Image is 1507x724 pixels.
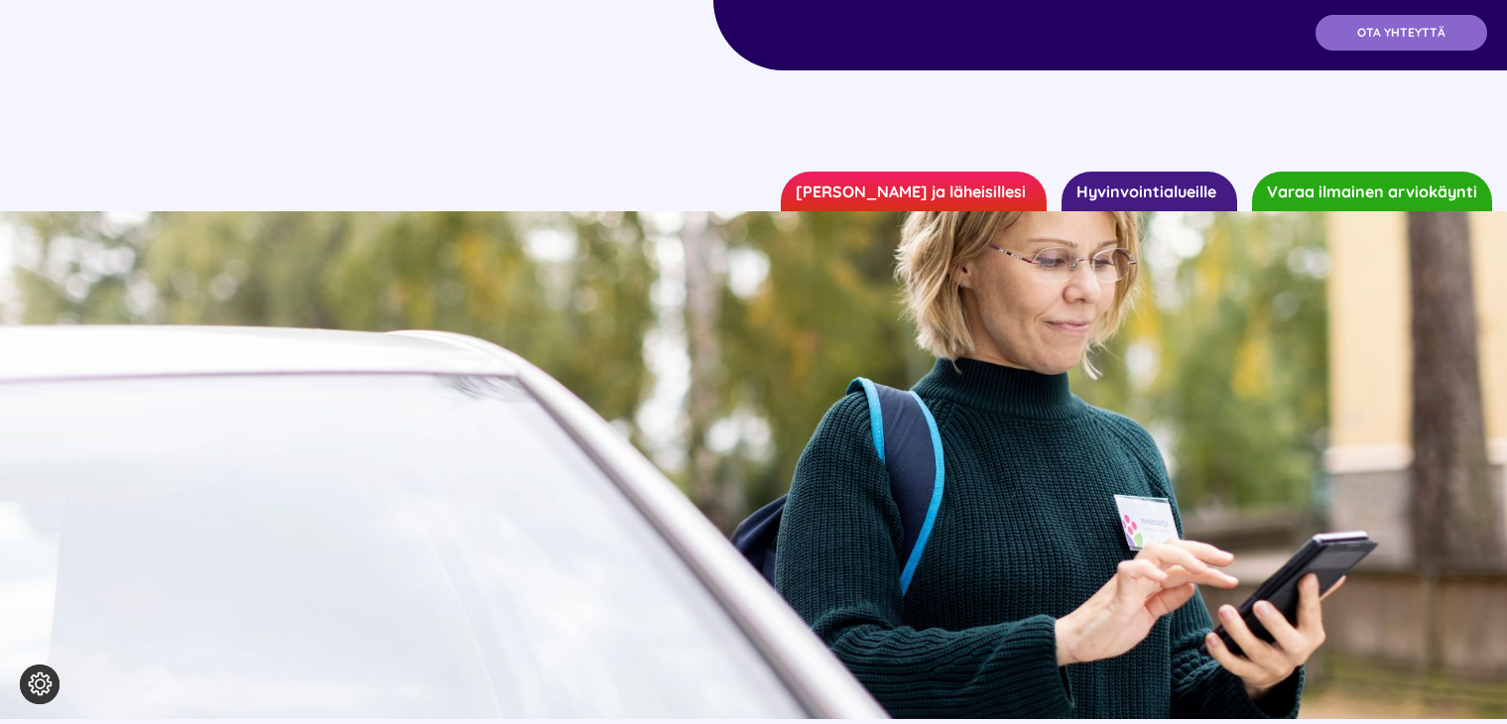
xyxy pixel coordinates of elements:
[1252,172,1492,211] a: Varaa ilmainen arviokäynti
[1316,15,1487,51] a: OTA YHTEYTTÄ
[1062,172,1237,211] a: Hyvinvointialueille
[781,172,1047,211] a: [PERSON_NAME] ja läheisillesi
[1357,26,1445,40] span: OTA YHTEYTTÄ
[20,664,60,704] button: Evästeasetukset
